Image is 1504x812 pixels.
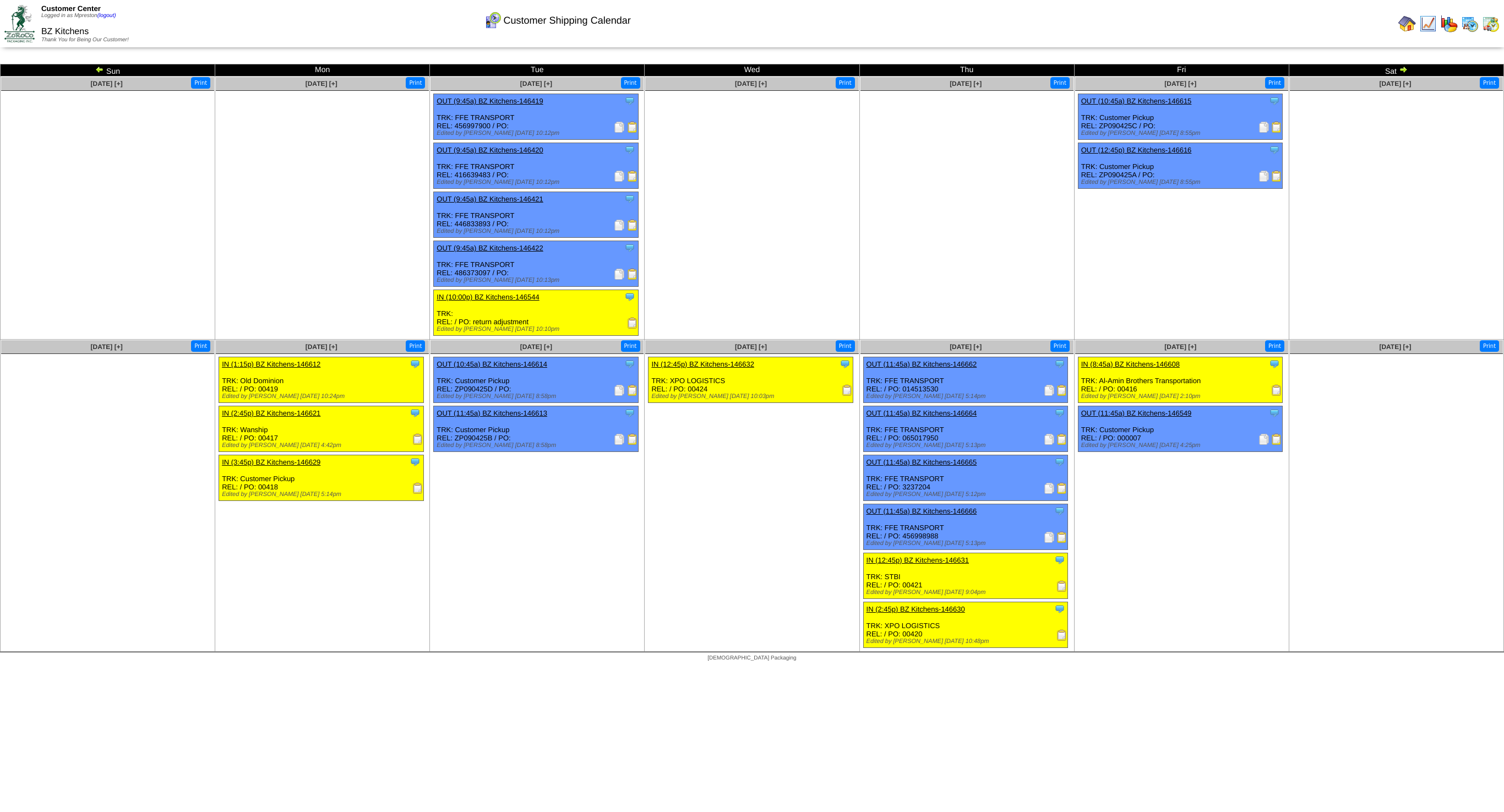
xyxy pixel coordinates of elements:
img: Tooltip [1054,603,1065,614]
img: Bill of Lading [627,220,638,231]
div: TRK: STBI REL: / PO: 00421 [863,553,1068,599]
button: Print [191,340,210,352]
img: Bill of Lading [1271,122,1282,133]
a: [DATE] [+] [950,80,982,88]
img: Bill of Lading [1056,483,1067,494]
img: Packing Slip [1258,122,1269,133]
a: OUT (9:45a) BZ Kitchens-146422 [437,244,543,252]
span: [DATE] [+] [91,343,123,351]
td: Thu [859,64,1074,77]
img: Tooltip [624,193,635,204]
a: [DATE] [+] [306,80,337,88]
a: [DATE] [+] [1164,80,1196,88]
button: Print [836,340,855,352]
img: Packing Slip [1044,483,1055,494]
div: TRK: FFE TRANSPORT REL: 446833893 / PO: [434,192,639,238]
a: OUT (11:45a) BZ Kitchens-146664 [867,409,977,417]
button: Print [406,340,425,352]
a: OUT (10:45a) BZ Kitchens-146614 [437,360,547,368]
img: Tooltip [840,358,851,369]
span: [DATE] [+] [1164,343,1196,351]
img: Receiving Document [412,434,423,445]
img: Packing Slip [614,385,625,396]
div: TRK: Customer Pickup REL: ZP090425B / PO: [434,406,639,452]
a: OUT (11:45a) BZ Kitchens-146665 [867,458,977,466]
div: Edited by [PERSON_NAME] [DATE] 2:10pm [1081,393,1283,400]
img: arrowleft.gif [95,65,104,74]
img: Packing Slip [614,122,625,133]
img: Packing Slip [1044,434,1055,445]
span: Customer Shipping Calendar [504,15,631,26]
img: Tooltip [410,358,421,369]
a: OUT (10:45a) BZ Kitchens-146615 [1081,97,1192,105]
span: BZ Kitchens [41,27,89,36]
span: Customer Center [41,4,101,13]
a: [DATE] [+] [1379,343,1411,351]
img: graph.gif [1440,15,1458,32]
div: TRK: Customer Pickup REL: ZP090425A / PO: [1078,143,1283,189]
div: TRK: Customer Pickup REL: / PO: 000007 [1078,406,1283,452]
div: TRK: FFE TRANSPORT REL: 456997900 / PO: [434,94,639,140]
button: Print [406,77,425,89]
a: (logout) [97,13,116,19]
div: TRK: FFE TRANSPORT REL: / PO: 3237204 [863,455,1068,501]
div: TRK: Wanship REL: / PO: 00417 [219,406,424,452]
span: [DEMOGRAPHIC_DATA] Packaging [707,655,796,661]
img: Bill of Lading [627,122,638,133]
td: Wed [645,64,859,77]
span: [DATE] [+] [306,343,337,351]
div: Edited by [PERSON_NAME] [DATE] 10:48pm [867,638,1068,645]
img: ZoRoCo_Logo(Green%26Foil)%20jpg.webp [4,5,35,42]
button: Print [1265,340,1284,352]
img: Packing Slip [1044,385,1055,396]
td: Fri [1074,64,1289,77]
img: Bill of Lading [627,269,638,280]
button: Print [1050,77,1070,89]
img: Tooltip [1269,407,1280,418]
img: Tooltip [1054,554,1065,565]
img: Tooltip [624,291,635,302]
img: line_graph.gif [1419,15,1437,32]
div: Edited by [PERSON_NAME] [DATE] 10:03pm [651,393,853,400]
span: Logged in as Mpreston [41,13,116,19]
div: Edited by [PERSON_NAME] [DATE] 10:12pm [437,228,638,235]
img: calendarinout.gif [1482,15,1500,32]
a: [DATE] [+] [91,80,123,88]
td: Tue [430,64,645,77]
div: Edited by [PERSON_NAME] [DATE] 8:55pm [1081,130,1283,137]
div: Edited by [PERSON_NAME] [DATE] 8:55pm [1081,179,1283,186]
img: calendarcustomer.gif [484,12,502,29]
button: Print [836,77,855,89]
img: Bill of Lading [1271,171,1282,182]
span: [DATE] [+] [735,80,767,88]
img: Bill of Lading [627,385,638,396]
img: Packing Slip [1044,532,1055,543]
a: IN (10:00p) BZ Kitchens-146544 [437,293,539,301]
a: [DATE] [+] [520,80,552,88]
div: Edited by [PERSON_NAME] [DATE] 10:13pm [437,277,638,284]
img: Tooltip [624,144,635,155]
img: Tooltip [1269,358,1280,369]
a: OUT (12:45p) BZ Kitchens-146616 [1081,146,1192,154]
div: Edited by [PERSON_NAME] [DATE] 10:24pm [222,393,423,400]
img: Tooltip [1269,144,1280,155]
a: OUT (9:45a) BZ Kitchens-146420 [437,146,543,154]
span: Thank You for Being Our Customer! [41,37,129,43]
img: Tooltip [624,358,635,369]
div: TRK: FFE TRANSPORT REL: / PO: 065017950 [863,406,1068,452]
a: IN (3:45p) BZ Kitchens-146629 [222,458,320,466]
div: TRK: XPO LOGISTICS REL: / PO: 00420 [863,602,1068,648]
div: TRK: FFE TRANSPORT REL: 486373097 / PO: [434,241,639,287]
a: [DATE] [+] [735,343,767,351]
img: Packing Slip [1258,171,1269,182]
img: Receiving Document [842,385,853,396]
img: arrowright.gif [1399,65,1408,74]
td: Sun [1,64,215,77]
img: Tooltip [624,95,635,106]
a: [DATE] [+] [520,343,552,351]
img: Bill of Lading [627,434,638,445]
